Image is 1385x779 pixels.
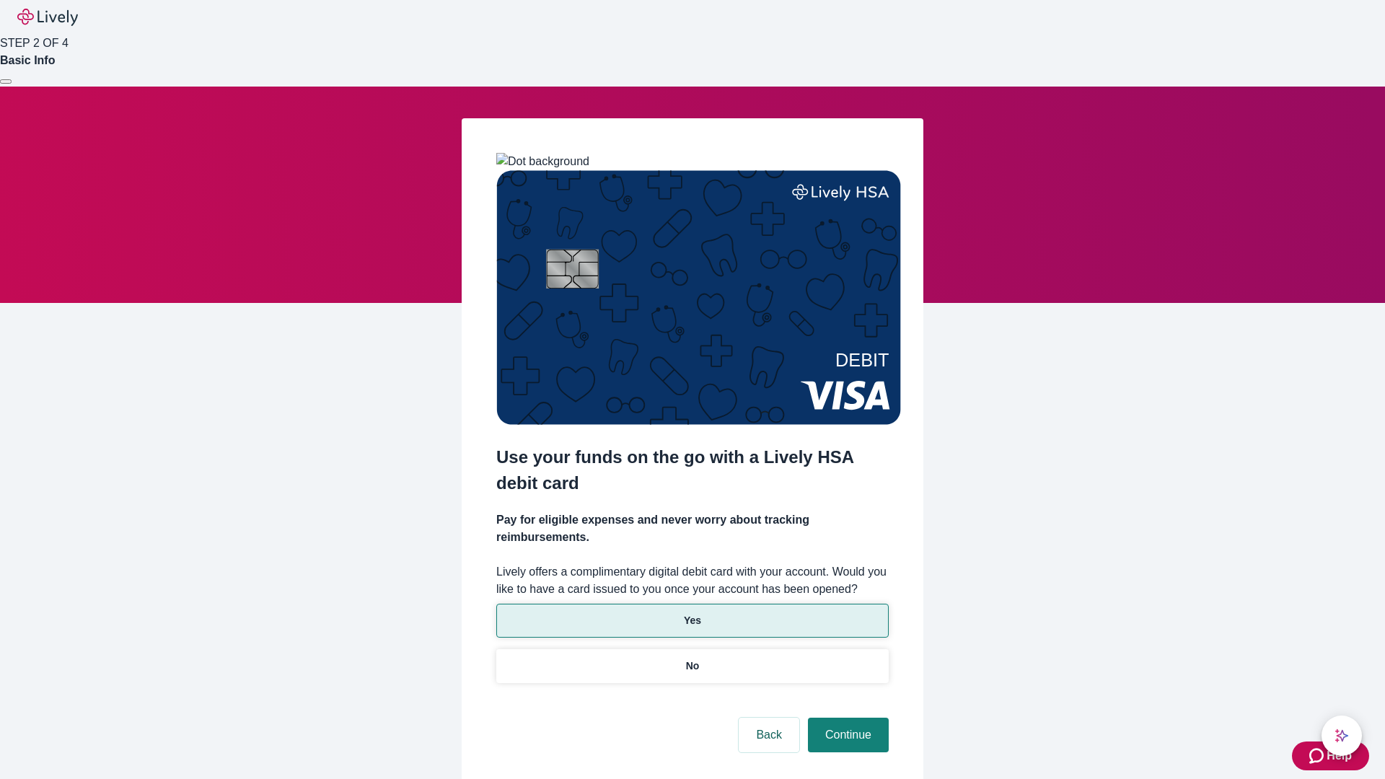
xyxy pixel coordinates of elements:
[739,718,799,752] button: Back
[496,170,901,425] img: Debit card
[1327,747,1352,765] span: Help
[496,511,889,546] h4: Pay for eligible expenses and never worry about tracking reimbursements.
[17,9,78,26] img: Lively
[684,613,701,628] p: Yes
[1292,741,1369,770] button: Zendesk support iconHelp
[1309,747,1327,765] svg: Zendesk support icon
[496,444,889,496] h2: Use your funds on the go with a Lively HSA debit card
[1335,729,1349,743] svg: Lively AI Assistant
[686,659,700,674] p: No
[1322,716,1362,756] button: chat
[496,604,889,638] button: Yes
[496,649,889,683] button: No
[496,563,889,598] label: Lively offers a complimentary digital debit card with your account. Would you like to have a card...
[496,153,589,170] img: Dot background
[808,718,889,752] button: Continue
